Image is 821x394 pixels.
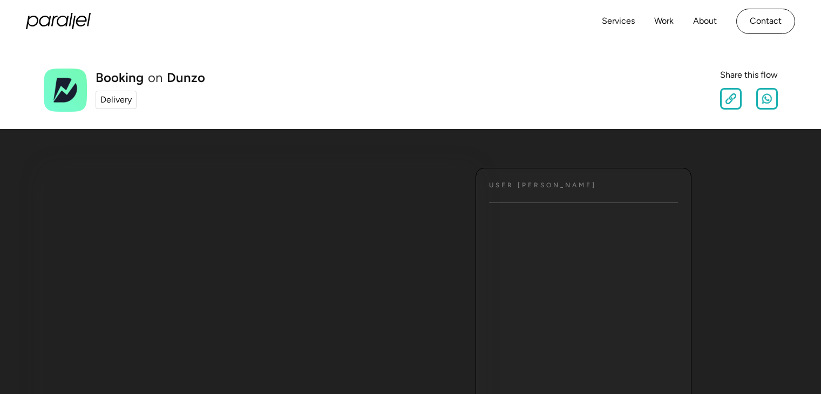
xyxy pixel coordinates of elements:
[148,71,162,84] div: on
[602,13,635,29] a: Services
[167,71,205,84] a: Dunzo
[489,181,596,189] h4: User [PERSON_NAME]
[96,71,144,84] h1: Booking
[96,91,137,109] a: Delivery
[693,13,717,29] a: About
[26,13,91,29] a: home
[720,69,778,81] div: Share this flow
[736,9,795,34] a: Contact
[654,13,674,29] a: Work
[100,93,132,106] div: Delivery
